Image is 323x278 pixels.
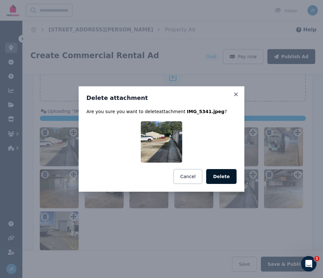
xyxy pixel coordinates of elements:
[173,169,202,184] button: Cancel
[206,169,237,184] button: Delete
[187,109,224,114] span: IMG_5341.jpeg
[141,121,182,163] img: IMG_5341.jpeg
[86,94,237,102] h3: Delete attachment
[301,256,317,272] iframe: Intercom live chat
[86,108,237,115] p: Are you sure you want to delete attachment ?
[314,256,319,261] span: 1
